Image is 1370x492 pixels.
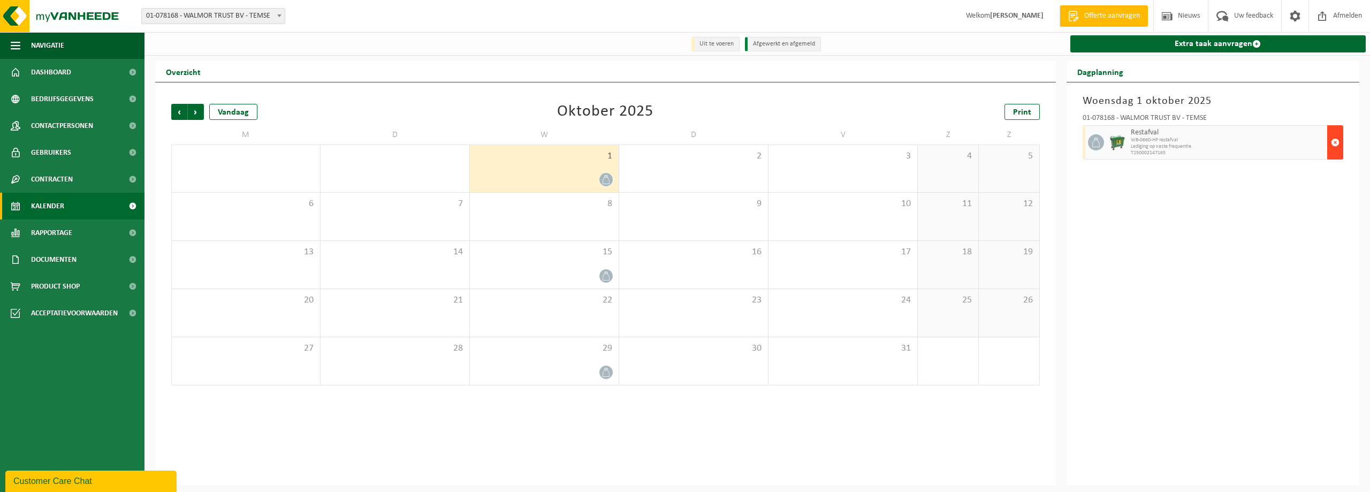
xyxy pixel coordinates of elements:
span: Volgende [188,104,204,120]
span: Navigatie [31,32,64,59]
span: Contracten [31,166,73,193]
td: W [470,125,619,145]
span: Dashboard [31,59,71,86]
h2: Dagplanning [1067,61,1134,82]
td: D [321,125,470,145]
span: 24 [774,294,912,306]
span: 2 [625,150,763,162]
span: 31 [774,343,912,354]
h3: Woensdag 1 oktober 2025 [1083,93,1344,109]
strong: [PERSON_NAME] [990,12,1044,20]
span: 23 [625,294,763,306]
span: WB-0660-HP restafval [1131,137,1325,143]
span: 22 [475,294,613,306]
span: 18 [923,246,973,258]
span: Contactpersonen [31,112,93,139]
span: 17 [774,246,912,258]
span: 21 [326,294,464,306]
span: Gebruikers [31,139,71,166]
span: 20 [177,294,315,306]
td: M [171,125,321,145]
a: Print [1004,104,1040,120]
td: V [768,125,918,145]
li: Uit te voeren [691,37,740,51]
span: T250002147165 [1131,150,1325,156]
span: Lediging op vaste frequentie [1131,143,1325,150]
td: Z [979,125,1040,145]
span: 15 [475,246,613,258]
span: 9 [625,198,763,210]
span: 27 [177,343,315,354]
span: 14 [326,246,464,258]
span: 11 [923,198,973,210]
li: Afgewerkt en afgemeld [745,37,821,51]
td: D [619,125,768,145]
td: Z [918,125,979,145]
div: Oktober 2025 [557,104,653,120]
span: 5 [984,150,1034,162]
img: WB-0660-HPE-GN-01 [1109,134,1125,150]
span: 10 [774,198,912,210]
span: 4 [923,150,973,162]
span: Rapportage [31,219,72,246]
span: Product Shop [31,273,80,300]
span: Kalender [31,193,64,219]
span: 19 [984,246,1034,258]
span: 16 [625,246,763,258]
a: Offerte aanvragen [1060,5,1148,27]
div: Vandaag [209,104,257,120]
div: 01-078168 - WALMOR TRUST BV - TEMSE [1083,115,1344,125]
span: 01-078168 - WALMOR TRUST BV - TEMSE [142,9,285,24]
span: 6 [177,198,315,210]
span: 13 [177,246,315,258]
span: Print [1013,108,1031,117]
h2: Overzicht [155,61,211,82]
iframe: chat widget [5,468,179,492]
span: 7 [326,198,464,210]
span: 30 [625,343,763,354]
span: 12 [984,198,1034,210]
span: 01-078168 - WALMOR TRUST BV - TEMSE [141,8,285,24]
span: 25 [923,294,973,306]
span: 8 [475,198,613,210]
span: Restafval [1131,128,1325,137]
span: Offerte aanvragen [1082,11,1143,21]
span: 28 [326,343,464,354]
span: Acceptatievoorwaarden [31,300,118,327]
span: Documenten [31,246,77,273]
span: Vorige [171,104,187,120]
span: 29 [475,343,613,354]
span: 26 [984,294,1034,306]
span: 3 [774,150,912,162]
span: 1 [475,150,613,162]
span: Bedrijfsgegevens [31,86,94,112]
a: Extra taak aanvragen [1070,35,1366,52]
